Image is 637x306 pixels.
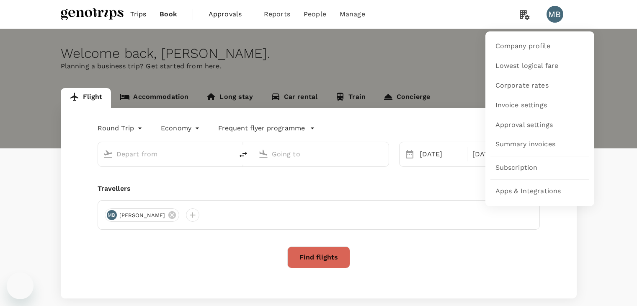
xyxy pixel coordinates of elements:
[326,88,374,108] a: Train
[495,101,547,110] span: Invoice settings
[287,246,350,268] button: Find flights
[495,187,561,196] span: Apps & Integrations
[495,41,550,51] span: Company profile
[495,163,538,173] span: Subscription
[160,9,177,19] span: Book
[304,9,326,19] span: People
[469,146,518,163] div: [DATE]
[490,76,589,96] a: Corporate rates
[197,88,261,108] a: Long stay
[495,140,555,149] span: Summary invoices
[490,36,589,56] a: Company profile
[218,123,315,133] button: Frequent flyer programme
[7,272,34,299] iframe: Button to launch messaging window
[61,61,577,71] p: Planning a business trip? Get started from here.
[490,115,589,135] a: Approval settings
[490,158,589,178] a: Subscription
[490,56,589,76] a: Lowest logical fare
[490,182,589,201] a: Apps & Integrations
[161,122,201,135] div: Economy
[262,88,327,108] a: Car rental
[416,146,465,163] div: [DATE]
[61,5,124,23] img: Genotrips - ALL
[111,88,197,108] a: Accommodation
[218,123,305,133] p: Frequent flyer programme
[495,120,553,130] span: Approval settings
[61,88,111,108] a: Flight
[383,153,384,155] button: Open
[374,88,439,108] a: Concierge
[114,211,170,220] span: [PERSON_NAME]
[209,9,250,19] span: Approvals
[107,210,117,220] div: MB
[61,46,577,61] div: Welcome back , [PERSON_NAME] .
[233,145,253,165] button: delete
[116,148,216,161] input: Depart from
[490,135,589,154] a: Summary invoices
[130,9,147,19] span: Trips
[98,184,540,194] div: Travellers
[547,6,563,23] div: MB
[495,61,559,71] span: Lowest logical fare
[272,148,371,161] input: Going to
[98,122,144,135] div: Round Trip
[105,208,180,222] div: MB[PERSON_NAME]
[340,9,365,19] span: Manage
[227,153,229,155] button: Open
[490,96,589,115] a: Invoice settings
[495,81,549,91] span: Corporate rates
[264,9,290,19] span: Reports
